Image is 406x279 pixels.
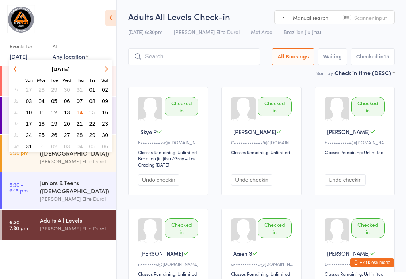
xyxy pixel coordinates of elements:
[40,195,110,203] div: [PERSON_NAME] Elite Dural
[138,139,200,145] div: E••••••••••w@[DOMAIN_NAME]
[101,77,108,83] small: Saturday
[39,121,45,127] span: 18
[14,121,18,126] em: 34
[64,109,70,115] span: 13
[77,132,83,138] span: 28
[36,85,47,95] button: 28
[36,96,47,106] button: 04
[2,210,116,240] a: 6:30 -7:30 pmAdults All Levels[PERSON_NAME] Elite Dural
[251,28,272,35] span: Mat Area
[138,174,179,186] button: Undo checkin
[231,149,294,155] div: Classes Remaining: Unlimited
[325,261,387,267] div: L•••••••••••••••••2@[DOMAIN_NAME]
[51,66,70,72] strong: [DATE]
[74,119,85,129] button: 21
[89,98,96,104] span: 08
[174,28,240,35] span: [PERSON_NAME] Elite Dural
[36,107,47,117] button: 11
[128,28,162,35] span: [DATE] 6:30pm
[87,85,98,95] button: 01
[76,77,84,83] small: Thursday
[26,132,32,138] span: 24
[40,157,110,165] div: [PERSON_NAME] Elite Dural
[77,87,83,93] span: 31
[51,98,57,104] span: 05
[36,130,47,140] button: 25
[351,97,385,116] div: Checked in
[40,216,110,224] div: Adults All Levels
[37,77,46,83] small: Monday
[128,48,260,65] input: Search
[138,261,200,267] div: n•••••••c@[DOMAIN_NAME]
[74,141,85,151] button: 04
[77,98,83,104] span: 07
[138,155,171,161] div: Brazilian Jiu Jitsu
[89,121,96,127] span: 22
[99,141,111,151] button: 06
[74,85,85,95] button: 31
[36,119,47,129] button: 18
[138,149,200,155] div: Classes Remaining: Unlimited
[9,52,27,60] a: [DATE]
[334,69,395,77] div: Check in time (DESC)
[14,143,18,149] em: 36
[318,48,347,65] button: Waiting
[26,98,32,104] span: 03
[39,109,45,115] span: 11
[51,132,57,138] span: 26
[49,141,60,151] button: 02
[49,130,60,140] button: 26
[2,135,116,172] a: 4:45 -5:30 pmKids ([DEMOGRAPHIC_DATA])[PERSON_NAME] Elite Dural
[14,87,18,92] em: 31
[64,98,70,104] span: 06
[23,130,35,140] button: 24
[102,121,108,127] span: 23
[325,139,387,145] div: E••••••••••4@[DOMAIN_NAME]
[316,69,333,77] label: Sort by
[40,179,110,195] div: Juniors & Teens ([DEMOGRAPHIC_DATA])
[77,143,83,149] span: 04
[99,96,111,106] button: 09
[49,85,60,95] button: 29
[325,174,366,186] button: Undo checkin
[165,218,198,238] div: Checked in
[25,77,33,83] small: Sunday
[293,14,328,21] span: Manual search
[327,249,370,257] span: [PERSON_NAME]
[26,87,32,93] span: 27
[14,132,18,138] em: 35
[74,107,85,117] button: 14
[61,130,73,140] button: 27
[23,85,35,95] button: 27
[284,28,321,35] span: Brazilian Jiu Jitsu
[87,130,98,140] button: 29
[39,87,45,93] span: 28
[23,119,35,129] button: 17
[89,143,96,149] span: 05
[62,77,72,83] small: Wednesday
[128,10,395,22] h2: Adults All Levels Check-in
[231,271,294,277] div: Classes Remaining: Unlimited
[64,132,70,138] span: 27
[23,141,35,151] button: 31
[61,141,73,151] button: 03
[51,143,57,149] span: 02
[87,107,98,117] button: 15
[39,98,45,104] span: 04
[350,258,394,267] button: Exit kiosk mode
[272,48,314,65] button: All Bookings
[39,143,45,149] span: 01
[87,119,98,129] button: 22
[2,66,116,96] a: 2:00 -3:00 pmAdults Beginners No Gi[PERSON_NAME] Elite Dural
[231,139,294,145] div: C•••••••••••••9@[DOMAIN_NAME]
[77,109,83,115] span: 14
[9,144,28,156] time: 4:45 - 5:30 pm
[102,98,108,104] span: 09
[138,271,200,277] div: Classes Remaining: Unlimited
[39,132,45,138] span: 25
[49,107,60,117] button: 12
[64,121,70,127] span: 20
[14,109,18,115] em: 33
[102,132,108,138] span: 30
[354,14,387,21] span: Scanner input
